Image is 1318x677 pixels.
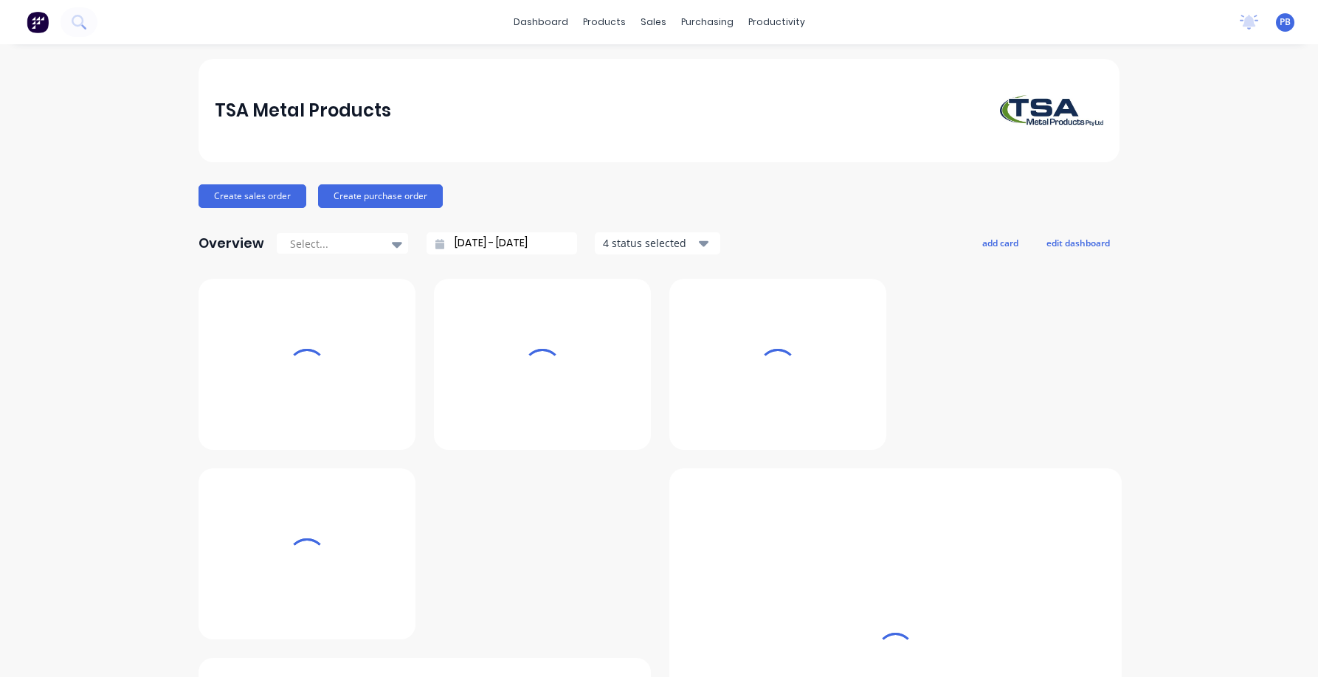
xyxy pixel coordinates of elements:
button: add card [973,233,1028,252]
a: dashboard [506,11,576,33]
img: TSA Metal Products [1000,95,1103,126]
div: sales [633,11,674,33]
img: Factory [27,11,49,33]
div: Overview [199,229,264,258]
button: 4 status selected [595,232,720,254]
button: Create purchase order [318,184,443,208]
button: edit dashboard [1037,233,1119,252]
div: 4 status selected [603,235,696,251]
div: TSA Metal Products [215,96,391,125]
span: PB [1280,15,1291,29]
div: productivity [741,11,812,33]
div: purchasing [674,11,741,33]
div: products [576,11,633,33]
button: Create sales order [199,184,306,208]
